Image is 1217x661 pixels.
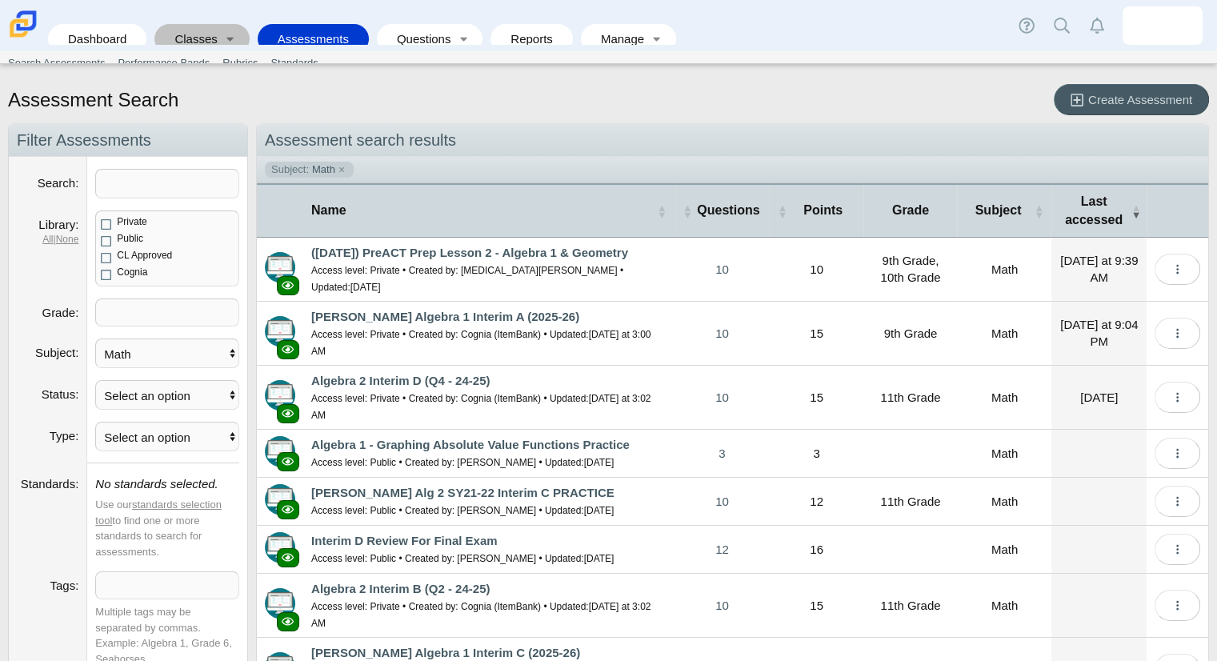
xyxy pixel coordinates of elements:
a: cristian.hernandez.vZWwJa [1123,6,1203,45]
td: 12 [770,478,864,526]
span: Create Assessment [1088,93,1192,106]
a: Carmen School of Science & Technology [6,30,40,43]
button: More options [1155,438,1200,469]
td: 9th Grade [863,302,957,366]
span: Private [117,216,146,227]
time: Sep 23, 2025 at 9:04 PM [1060,318,1138,348]
td: 3 [770,430,864,478]
td: Math [957,366,1051,430]
a: 10 [675,366,770,429]
h1: Assessment Search [8,86,178,114]
small: Access level: Public • Created by: [PERSON_NAME] • Updated: [311,505,614,516]
a: 3 [675,430,770,477]
time: Sep 29, 2025 at 3:02 AM [311,393,651,421]
span: Last accessed : Activate to remove sorting [1131,203,1139,219]
button: More options [1155,382,1200,413]
a: Toggle expanded [452,24,474,54]
label: Grade [42,306,78,319]
time: Aug 18, 2025 at 2:44 PM [1080,391,1118,404]
a: 10 [675,478,770,525]
a: Questions [385,24,452,54]
span: CL Approved [117,250,172,261]
span: Points [791,202,856,219]
td: 15 [770,302,864,366]
span: Points : Activate to sort [778,203,787,219]
span: Cognia [117,266,147,278]
span: Name [311,202,654,219]
time: Mar 11, 2022 at 3:21 PM [584,457,615,468]
a: Alerts [1079,8,1115,43]
td: 15 [770,574,864,638]
tags: ​ [95,298,239,326]
a: Algebra 2 Interim B (Q2 - 24-25) [311,582,490,595]
img: Carmen School of Science & Technology [6,7,40,41]
a: 10 [675,302,770,365]
td: Math [957,574,1051,638]
img: type-advanced.svg [265,532,295,563]
img: cristian.hernandez.vZWwJa [1150,13,1175,38]
time: Mar 8, 2022 at 2:20 PM [584,505,615,516]
a: Dashboard [56,24,138,54]
span: Public [117,233,143,244]
span: Last accessed [1059,193,1127,229]
td: 10 [770,238,864,302]
label: Type [50,429,79,443]
a: Algebra 2 Interim D (Q4 - 24-25) [311,374,490,387]
a: Create Assessment [1054,84,1209,115]
h2: Filter Assessments [9,124,247,157]
td: Math [957,526,1051,574]
label: Subject [35,346,78,359]
td: Math [957,430,1051,478]
button: More options [1155,590,1200,621]
a: standards selection tool [95,499,222,527]
span: Subject [965,202,1031,219]
small: Access level: Private • Created by: [MEDICAL_DATA][PERSON_NAME] • Updated: [311,265,623,293]
time: Sep 29, 2025 at 9:39 AM [1060,254,1138,284]
a: ([DATE]) PreACT Prep Lesson 2 - Algebra 1 & Geometry [311,246,628,259]
img: type-advanced.svg [265,380,295,411]
i: No standards selected. [95,477,218,491]
img: type-advanced.svg [265,436,295,467]
a: [PERSON_NAME] Algebra 1 Interim C (2025-26) [311,646,580,659]
label: Status [42,387,79,401]
span: Name : Activate to sort [657,203,667,219]
label: Standards [21,477,79,491]
td: Math [957,238,1051,302]
h2: Assessment search results [257,124,1208,157]
time: Sep 11, 2025 at 11:47 AM [350,282,381,293]
small: Access level: Public • Created by: [PERSON_NAME] • Updated: [311,457,614,468]
tags: ​ [95,571,239,599]
a: [PERSON_NAME] Alg 2 SY21-22 Interim C PRACTICE [311,486,615,499]
label: Tags [50,579,78,592]
a: Assessments [266,24,361,54]
a: Classes [162,24,218,54]
a: 10 [675,238,770,301]
a: None [56,234,79,245]
img: type-advanced.svg [265,316,295,347]
a: Search Assessments [2,51,111,75]
img: type-advanced.svg [265,252,295,282]
a: Toggle expanded [646,24,668,54]
small: Access level: Public • Created by: [PERSON_NAME] • Updated: [311,553,614,564]
td: 11th Grade [863,574,957,638]
label: Search [38,176,79,190]
dfn: | [17,233,78,246]
span: Subject: [271,162,309,177]
a: Standards [264,51,324,75]
small: Access level: Private • Created by: Cognia (ItemBank) • Updated: [311,329,651,357]
button: More options [1155,318,1200,349]
img: type-advanced.svg [265,484,295,515]
small: Access level: Private • Created by: Cognia (ItemBank) • Updated: [311,601,651,629]
td: 16 [770,526,864,574]
a: Performance Bands [111,51,216,75]
td: Math [957,302,1051,366]
a: Toggle expanded [219,24,242,54]
td: Math [957,478,1051,526]
a: All [42,234,53,245]
div: Use our to find one or more standards to search for assessments. [95,497,239,559]
td: 9th Grade, 10th Grade [863,238,957,302]
img: type-advanced.svg [265,588,295,619]
a: Rubrics [216,51,264,75]
a: Subject: Math [265,162,354,178]
span: Questions : Activate to sort [683,203,692,219]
